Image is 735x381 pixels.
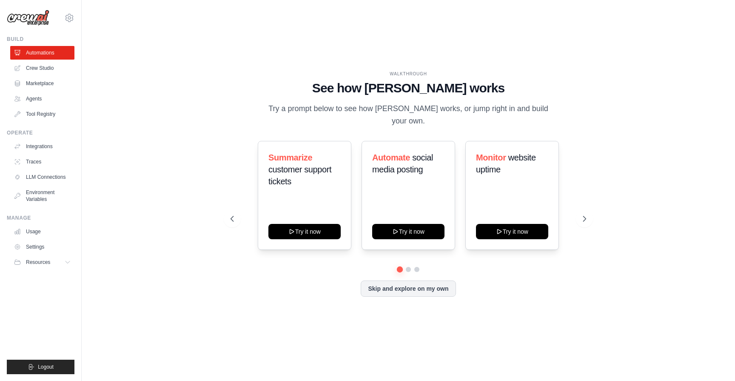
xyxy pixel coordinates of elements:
a: Automations [10,46,74,60]
button: Try it now [268,224,341,239]
button: Try it now [476,224,548,239]
a: Crew Studio [10,61,74,75]
a: Usage [10,225,74,238]
a: Agents [10,92,74,106]
span: Resources [26,259,50,266]
span: Logout [38,364,54,370]
button: Skip and explore on my own [361,281,456,297]
a: Environment Variables [10,186,74,206]
div: WALKTHROUGH [231,71,586,77]
div: Build [7,36,74,43]
div: Operate [7,129,74,136]
span: customer support tickets [268,165,331,186]
a: Marketplace [10,77,74,90]
span: website uptime [476,153,536,174]
span: Monitor [476,153,506,162]
button: Logout [7,360,74,374]
a: Settings [10,240,74,254]
a: LLM Connections [10,170,74,184]
div: Manage [7,215,74,221]
a: Traces [10,155,74,169]
h1: See how [PERSON_NAME] works [231,80,586,96]
button: Try it now [372,224,444,239]
span: Automate [372,153,410,162]
a: Integrations [10,140,74,153]
a: Tool Registry [10,107,74,121]
img: Logo [7,10,49,26]
span: Summarize [268,153,312,162]
p: Try a prompt below to see how [PERSON_NAME] works, or jump right in and build your own. [265,103,551,128]
button: Resources [10,255,74,269]
iframe: Chat Widget [692,340,735,381]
